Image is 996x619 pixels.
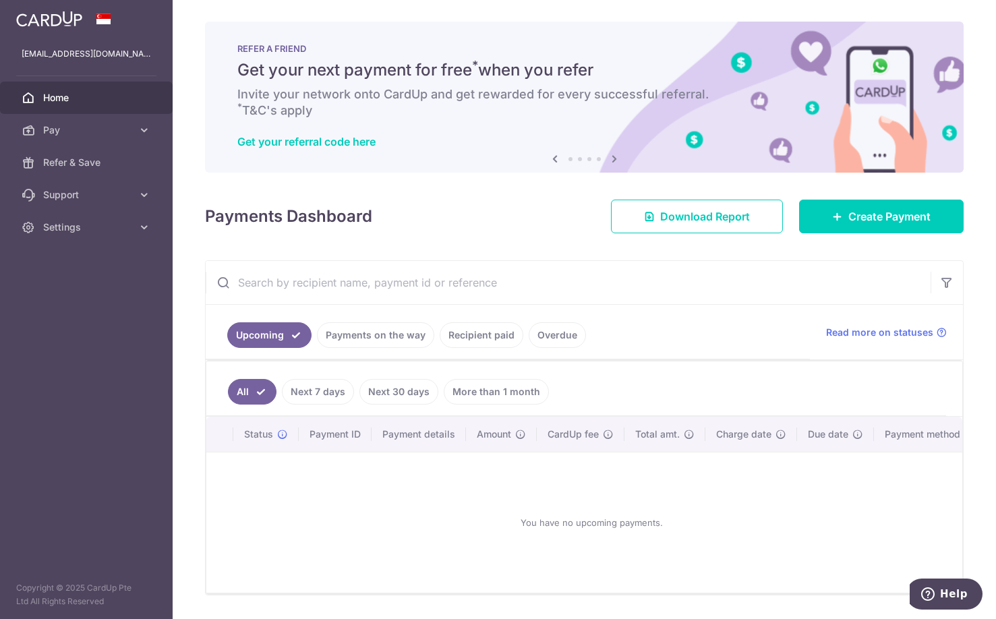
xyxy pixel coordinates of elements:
[529,322,586,348] a: Overdue
[635,428,680,441] span: Total amt.
[43,91,132,105] span: Home
[826,326,933,339] span: Read more on statuses
[43,156,132,169] span: Refer & Save
[660,208,750,225] span: Download Report
[43,123,132,137] span: Pay
[799,200,964,233] a: Create Payment
[228,379,276,405] a: All
[43,188,132,202] span: Support
[244,428,273,441] span: Status
[205,204,372,229] h4: Payments Dashboard
[299,417,372,452] th: Payment ID
[16,11,82,27] img: CardUp
[444,379,549,405] a: More than 1 month
[237,86,931,119] h6: Invite your network onto CardUp and get rewarded for every successful referral. T&C's apply
[611,200,783,233] a: Download Report
[317,322,434,348] a: Payments on the way
[227,322,312,348] a: Upcoming
[716,428,771,441] span: Charge date
[223,463,960,582] div: You have no upcoming payments.
[22,47,151,61] p: [EMAIL_ADDRESS][DOMAIN_NAME]
[206,261,931,304] input: Search by recipient name, payment id or reference
[874,417,976,452] th: Payment method
[237,43,931,54] p: REFER A FRIEND
[237,59,931,81] h5: Get your next payment for free when you refer
[548,428,599,441] span: CardUp fee
[826,326,947,339] a: Read more on statuses
[205,22,964,173] img: RAF banner
[848,208,931,225] span: Create Payment
[910,579,983,612] iframe: Opens a widget where you can find more information
[237,135,376,148] a: Get your referral code here
[43,220,132,234] span: Settings
[359,379,438,405] a: Next 30 days
[372,417,466,452] th: Payment details
[808,428,848,441] span: Due date
[440,322,523,348] a: Recipient paid
[477,428,511,441] span: Amount
[282,379,354,405] a: Next 7 days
